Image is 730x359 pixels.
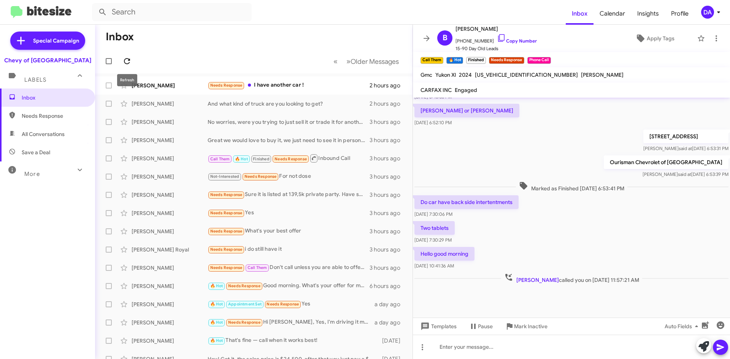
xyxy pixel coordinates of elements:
[117,74,137,86] div: Refresh
[516,277,559,283] span: [PERSON_NAME]
[22,94,86,101] span: Inbox
[463,319,499,333] button: Pause
[414,263,454,269] span: [DATE] 10:41:36 AM
[604,155,728,169] p: Ourisman Chevrolet of [GEOGRAPHIC_DATA]
[370,191,406,199] div: 3 hours ago
[475,71,578,78] span: [US_VEHICLE_IDENTIFICATION_NUMBER]
[253,157,270,161] span: Finished
[210,210,243,215] span: Needs Response
[210,338,223,343] span: 🔥 Hot
[208,300,375,308] div: Yes
[132,82,208,89] div: [PERSON_NAME]
[244,174,277,179] span: Needs Response
[370,209,406,217] div: 3 hours ago
[370,246,406,253] div: 3 hours ago
[267,302,299,307] span: Needs Response
[132,264,208,272] div: [PERSON_NAME]
[208,245,370,254] div: i do still have it
[208,118,370,126] div: No worries, were you trying to just sell it or trade it for another car?
[351,57,399,66] span: Older Messages
[378,337,406,345] div: [DATE]
[208,282,370,290] div: Good morning. What's your offer for my Tahoe?
[210,229,243,234] span: Needs Response
[631,3,665,25] a: Insights
[24,171,40,177] span: More
[228,283,260,288] span: Needs Response
[370,173,406,180] div: 3 hours ago
[342,54,403,69] button: Next
[414,237,452,243] span: [DATE] 7:30:29 PM
[455,33,537,45] span: [PHONE_NUMBER]
[375,319,406,326] div: a day ago
[414,195,519,209] p: Do car have back side intertentments
[228,320,260,325] span: Needs Response
[208,318,375,327] div: Hi [PERSON_NAME], Yes, I'm driving it my Trax. Thank you.
[132,209,208,217] div: [PERSON_NAME]
[370,282,406,290] div: 6 hours ago
[210,157,230,161] span: Call Them
[370,264,406,272] div: 3 hours ago
[679,145,692,151] span: said at
[208,190,370,199] div: Sure it is listed at 139,5k private party. Have serious interest. 601 miles. 2025 Cayenne Coupe GTs
[370,155,406,162] div: 3 hours ago
[497,38,537,44] a: Copy Number
[370,118,406,126] div: 3 hours ago
[466,57,486,64] small: Finished
[414,211,452,217] span: [DATE] 7:30:06 PM
[329,54,342,69] button: Previous
[132,155,208,162] div: [PERSON_NAME]
[132,319,208,326] div: [PERSON_NAME]
[419,319,457,333] span: Templates
[414,221,455,235] p: Two tablets
[594,3,631,25] a: Calendar
[701,6,714,19] div: DA
[566,3,594,25] span: Inbox
[4,57,91,64] div: Chevy of [GEOGRAPHIC_DATA]
[516,181,627,192] span: Marked as Finished [DATE] 6:53:41 PM
[208,209,370,217] div: Yes
[581,71,624,78] span: [PERSON_NAME]
[92,3,252,21] input: Search
[10,32,85,50] a: Special Campaign
[665,319,701,333] span: Auto Fields
[501,273,642,284] span: called you on [DATE] 11:57:21 AM
[210,320,223,325] span: 🔥 Hot
[455,24,537,33] span: [PERSON_NAME]
[678,171,691,177] span: said at
[132,337,208,345] div: [PERSON_NAME]
[22,112,86,120] span: Needs Response
[235,157,248,161] span: 🔥 Hot
[659,319,707,333] button: Auto Fields
[210,265,243,270] span: Needs Response
[208,336,378,345] div: That's fine — call when it works best!
[132,100,208,108] div: [PERSON_NAME]
[446,57,463,64] small: 🔥 Hot
[499,319,554,333] button: Mark Inactive
[665,3,695,25] a: Profile
[22,130,65,138] span: All Conversations
[228,302,262,307] span: Appointment Set
[132,191,208,199] div: [PERSON_NAME]
[514,319,547,333] span: Mark Inactive
[210,83,243,88] span: Needs Response
[22,149,50,156] span: Save a Deal
[132,228,208,235] div: [PERSON_NAME]
[370,228,406,235] div: 3 hours ago
[132,136,208,144] div: [PERSON_NAME]
[643,145,728,151] span: [PERSON_NAME] [DATE] 6:53:31 PM
[210,302,223,307] span: 🔥 Hot
[208,100,370,108] div: And what kind of truck are you looking to get?
[455,87,477,93] span: Engaged
[375,300,406,308] div: a day ago
[208,172,370,181] div: For not dose
[132,173,208,180] div: [PERSON_NAME]
[106,31,134,43] h1: Inbox
[647,32,674,45] span: Apply Tags
[132,246,208,253] div: [PERSON_NAME] Royal
[275,157,307,161] span: Needs Response
[210,247,243,252] span: Needs Response
[413,319,463,333] button: Templates
[421,57,443,64] small: Call Them
[132,118,208,126] div: [PERSON_NAME]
